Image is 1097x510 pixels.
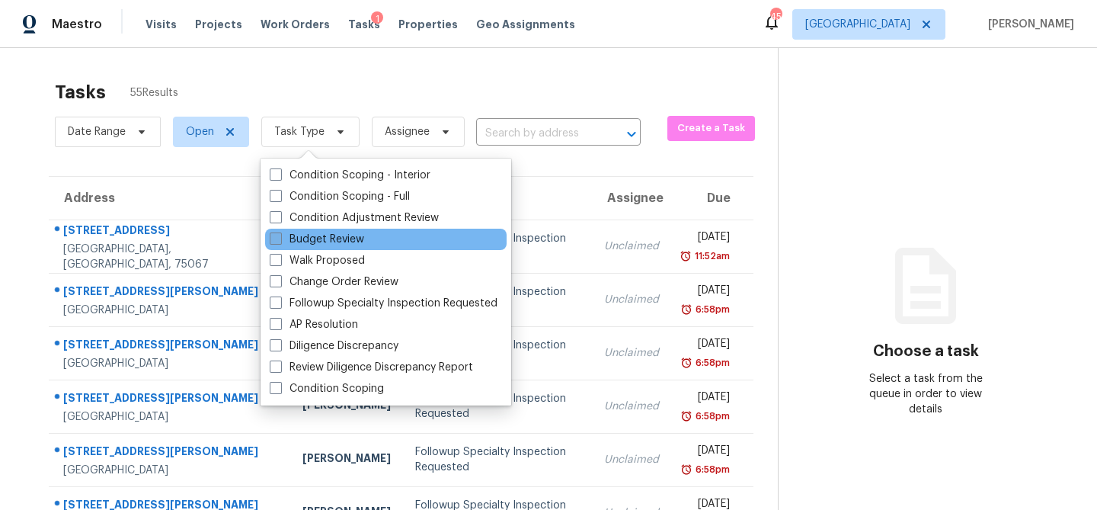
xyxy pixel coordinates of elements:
[621,123,642,145] button: Open
[130,85,178,101] span: 55 Results
[270,210,439,226] label: Condition Adjustment Review
[671,177,754,220] th: Due
[302,451,391,470] div: [PERSON_NAME]
[667,116,755,141] button: Create a Task
[592,177,671,220] th: Assignee
[270,317,358,332] label: AP Resolution
[63,242,278,272] div: [GEOGRAPHIC_DATA], [GEOGRAPHIC_DATA], 75067
[604,292,659,307] div: Unclaimed
[371,11,383,27] div: 1
[805,17,910,32] span: [GEOGRAPHIC_DATA]
[261,17,330,32] span: Work Orders
[63,444,278,463] div: [STREET_ADDRESS][PERSON_NAME]
[270,189,410,204] label: Condition Scoping - Full
[63,303,278,318] div: [GEOGRAPHIC_DATA]
[852,371,999,417] div: Select a task from the queue in order to view details
[274,124,325,140] span: Task Type
[680,249,692,264] img: Overdue Alarm Icon
[63,409,278,425] div: [GEOGRAPHIC_DATA]
[683,283,731,302] div: [DATE]
[63,356,278,371] div: [GEOGRAPHIC_DATA]
[692,302,730,317] div: 6:58pm
[683,229,731,249] div: [DATE]
[186,124,214,140] span: Open
[873,344,979,359] h3: Choose a task
[63,337,278,356] div: [STREET_ADDRESS][PERSON_NAME]
[680,462,692,477] img: Overdue Alarm Icon
[63,284,278,303] div: [STREET_ADDRESS][PERSON_NAME]
[63,223,278,242] div: [STREET_ADDRESS]
[348,19,380,30] span: Tasks
[476,17,575,32] span: Geo Assignments
[270,253,365,268] label: Walk Proposed
[680,409,692,424] img: Overdue Alarm Icon
[604,452,659,467] div: Unclaimed
[270,168,430,183] label: Condition Scoping - Interior
[415,444,580,475] div: Followup Specialty Inspection Requested
[385,124,430,140] span: Assignee
[270,232,364,247] label: Budget Review
[63,463,278,478] div: [GEOGRAPHIC_DATA]
[692,355,730,370] div: 6:58pm
[680,302,692,317] img: Overdue Alarm Icon
[52,17,102,32] span: Maestro
[604,239,659,254] div: Unclaimed
[270,274,398,290] label: Change Order Review
[68,124,126,140] span: Date Range
[604,345,659,361] div: Unclaimed
[270,360,473,375] label: Review Diligence Discrepancy Report
[692,462,730,477] div: 6:58pm
[692,409,730,424] div: 6:58pm
[415,391,580,422] div: Followup Specialty Inspection Requested
[692,249,730,264] div: 11:52am
[604,399,659,414] div: Unclaimed
[770,9,781,24] div: 45
[270,338,398,354] label: Diligence Discrepancy
[398,17,458,32] span: Properties
[146,17,177,32] span: Visits
[302,397,391,416] div: [PERSON_NAME]
[675,120,747,137] span: Create a Task
[982,17,1074,32] span: [PERSON_NAME]
[476,122,598,146] input: Search by address
[55,85,106,100] h2: Tasks
[49,177,290,220] th: Address
[683,390,731,409] div: [DATE]
[680,355,692,370] img: Overdue Alarm Icon
[683,336,731,355] div: [DATE]
[195,17,242,32] span: Projects
[270,296,497,311] label: Followup Specialty Inspection Requested
[270,381,384,396] label: Condition Scoping
[683,443,731,462] div: [DATE]
[63,390,278,409] div: [STREET_ADDRESS][PERSON_NAME]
